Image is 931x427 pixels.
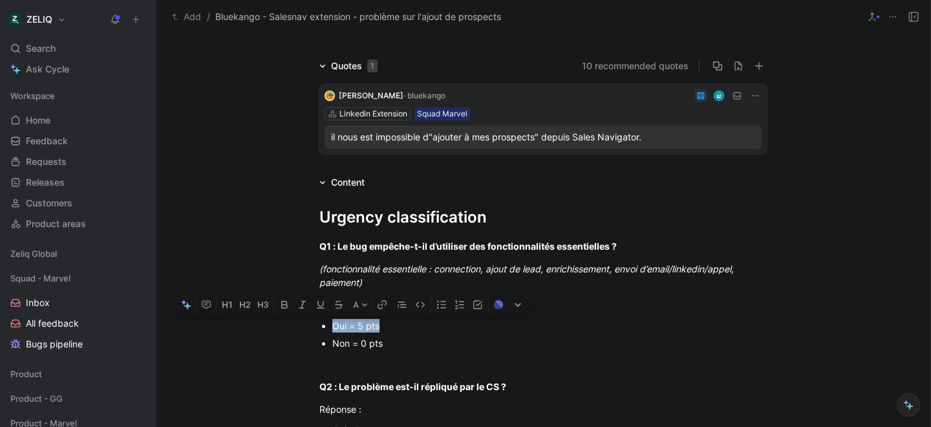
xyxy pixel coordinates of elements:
div: Squad - MarvelInboxAll feedbackBugs pipeline [5,268,150,354]
a: Customers [5,193,150,213]
a: Ask Cycle [5,60,150,79]
div: Squad Marvel [417,107,467,120]
div: Zeliq Global [5,244,150,267]
div: Réponse : [319,298,767,312]
h1: ZELIQ [27,14,52,25]
div: Content [314,175,370,190]
span: · bluekango [403,91,445,100]
a: Home [5,111,150,130]
div: Quotes1 [314,58,383,74]
div: Product [5,364,150,388]
span: / [207,9,210,25]
strong: Q1 : Le bug empêche-t-il d’utiliser des fonctionnalités essentielles ? [319,241,617,252]
button: ZELIQZELIQ [5,10,69,28]
span: Feedback [26,135,68,148]
span: Customers [26,197,72,210]
div: Oui = 5 pts [332,319,767,333]
span: Bluekango - Salesnav extension - problème sur l'ajout de prospects [215,9,501,25]
button: Add [169,9,204,25]
span: Inbox [26,296,50,309]
div: Search [5,39,150,58]
div: 1 [367,60,378,72]
div: Product - GG [5,389,150,408]
div: Squad - Marvel [5,268,150,288]
span: Product [10,367,42,380]
span: [PERSON_NAME] [339,91,403,100]
div: Product [5,364,150,384]
a: All feedback [5,314,150,333]
span: Search [26,41,56,56]
a: Requests [5,152,150,171]
span: Releases [26,176,65,189]
a: Inbox [5,293,150,312]
span: Workspace [10,89,55,102]
div: Zeliq Global [5,244,150,263]
button: 10 recommended quotes [582,58,689,74]
div: Non = 0 pts [332,336,767,350]
div: Linkedin Extension [339,107,407,120]
strong: Q2 : Le problème est-il répliqué par le CS ? [319,381,506,392]
div: Réponse : [319,402,767,416]
span: Product - GG [10,392,63,405]
img: logo [325,91,335,101]
span: Ask Cycle [26,61,69,77]
img: avatar [715,91,723,100]
a: Product areas [5,214,150,234]
div: Urgency classification [319,206,767,229]
span: Squad - Marvel [10,272,70,285]
div: il nous est impossible d"ajouter à mes prospects" depuis Sales Navigator. [331,129,755,145]
div: Quotes [331,58,378,74]
img: ZELIQ [8,13,21,26]
a: Feedback [5,131,150,151]
a: Bugs pipeline [5,334,150,354]
span: All feedback [26,317,79,330]
span: Home [26,114,50,127]
span: Bugs pipeline [26,338,83,351]
div: Product - GG [5,389,150,412]
div: Workspace [5,86,150,105]
div: Content [331,175,365,190]
em: (fonctionnalité essentielle : connection, ajout de lead, enrichissement, envoi d’email/linkedin/a... [319,263,736,288]
span: Zeliq Global [10,247,57,260]
a: Releases [5,173,150,192]
span: Requests [26,155,67,168]
span: Product areas [26,217,86,230]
